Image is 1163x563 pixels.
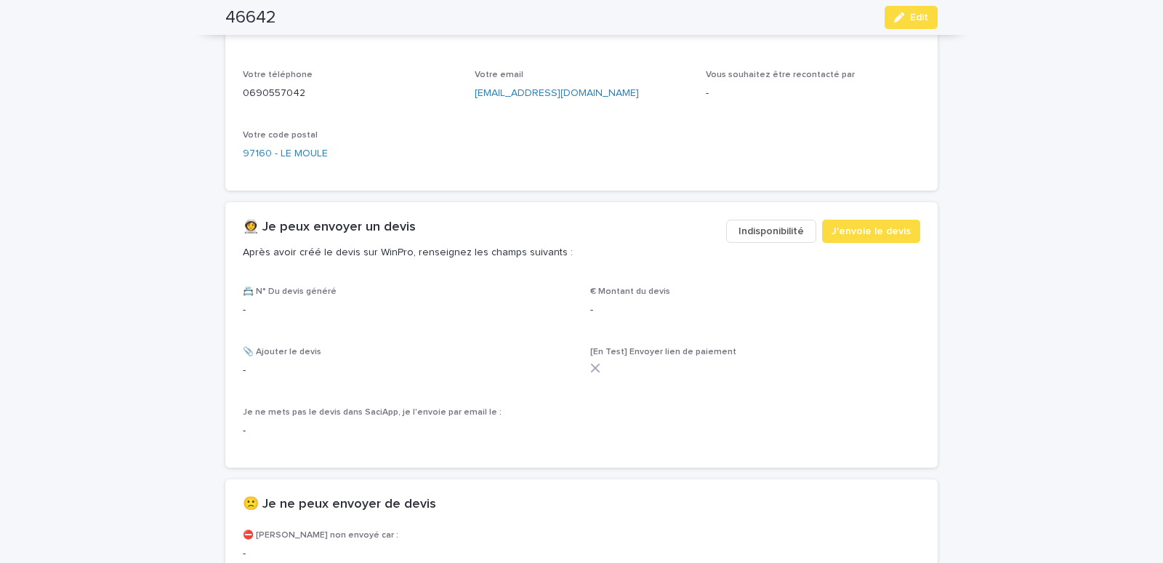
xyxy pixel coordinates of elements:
p: - [706,86,920,101]
span: Votre code postal [243,131,318,140]
h2: 46642 [225,7,276,28]
span: Votre email [475,71,523,79]
button: Edit [885,6,938,29]
button: Indisponibilité [726,220,816,243]
p: - [590,303,920,318]
span: Indisponibilité [739,224,804,239]
span: 📇 N° Du devis généré [243,287,337,296]
a: 97160 - LE MOULE [243,146,328,161]
p: - [243,546,920,562]
span: J'envoie le devis [832,224,911,239]
span: € Montant du devis [590,287,670,296]
span: Je ne mets pas le devis dans SaciApp, je l'envoie par email le : [243,408,502,417]
p: - [243,303,573,318]
span: 📎 Ajouter le devis [243,348,321,356]
span: Votre téléphone [243,71,313,79]
button: J'envoie le devis [822,220,920,243]
p: - [243,363,573,378]
h2: 👩‍🚀 Je peux envoyer un devis [243,220,416,236]
span: [En Test] Envoyer lien de paiement [590,348,736,356]
span: Edit [910,12,928,23]
h2: 🙁 Je ne peux envoyer de devis [243,497,436,513]
p: Après avoir créé le devis sur WinPro, renseignez les champs suivants : [243,246,715,259]
a: [EMAIL_ADDRESS][DOMAIN_NAME] [475,88,639,98]
p: 0690557042 [243,86,457,101]
p: - [243,423,573,439]
span: Vous souhaitez être recontacté par [706,71,855,79]
span: ⛔ [PERSON_NAME] non envoyé car : [243,531,398,540]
